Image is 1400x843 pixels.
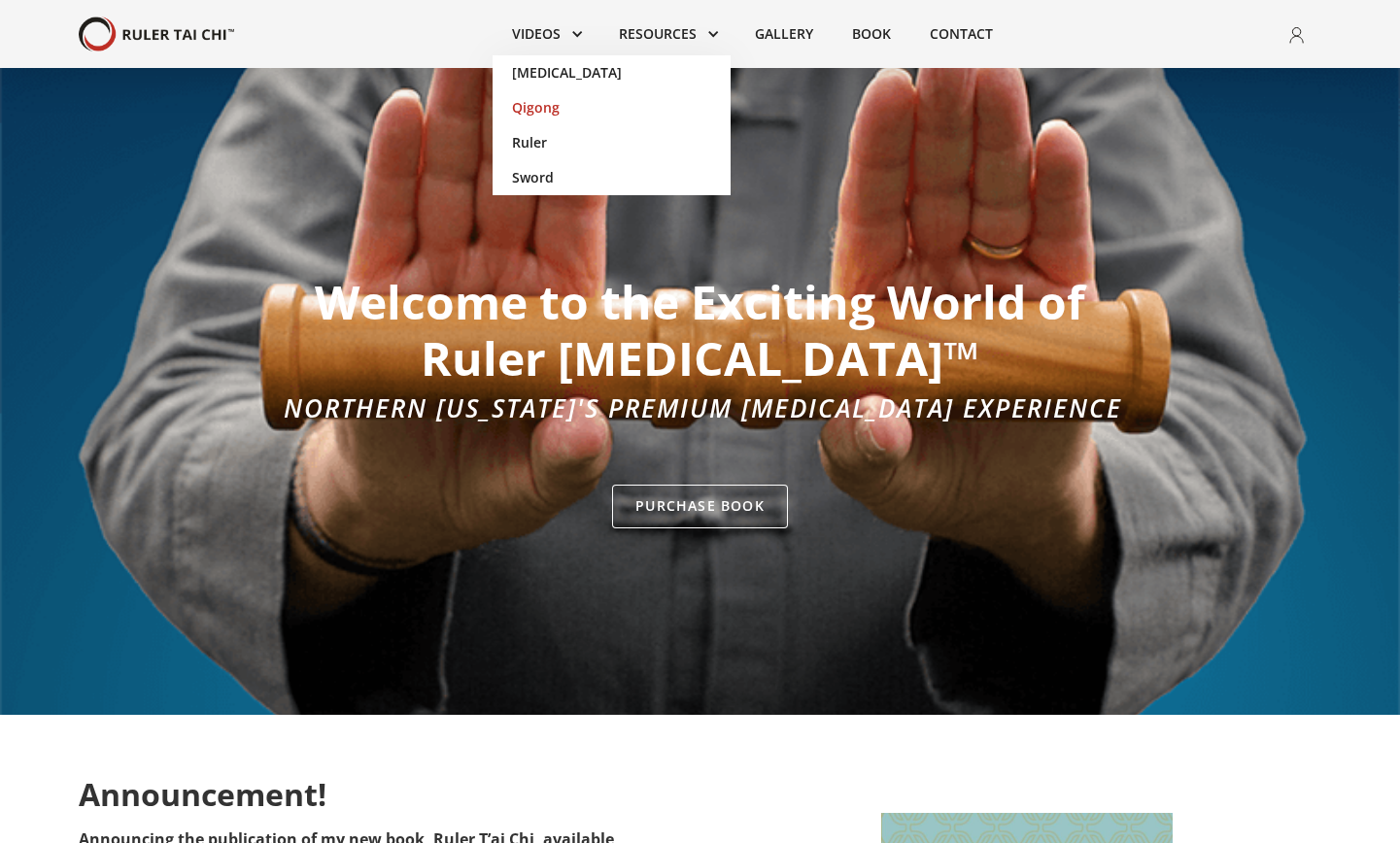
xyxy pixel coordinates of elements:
[278,395,1122,421] div: Northern [US_STATE]'s Premium [MEDICAL_DATA] Experience
[493,13,599,55] div: Videos
[493,90,731,125] a: Qigong
[599,13,735,55] div: Resources
[79,17,234,52] img: Your Brand Name
[493,160,731,195] a: Sword
[493,55,731,195] nav: Videos
[493,55,731,90] a: [MEDICAL_DATA]
[735,13,833,55] a: Gallery
[493,125,731,160] a: Ruler
[833,13,910,55] a: Book
[612,485,788,529] a: Purchase Book
[79,777,669,812] h2: Announcement!
[910,13,1012,55] a: Contact
[278,274,1122,386] h1: Welcome to the Exciting World of Ruler [MEDICAL_DATA]™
